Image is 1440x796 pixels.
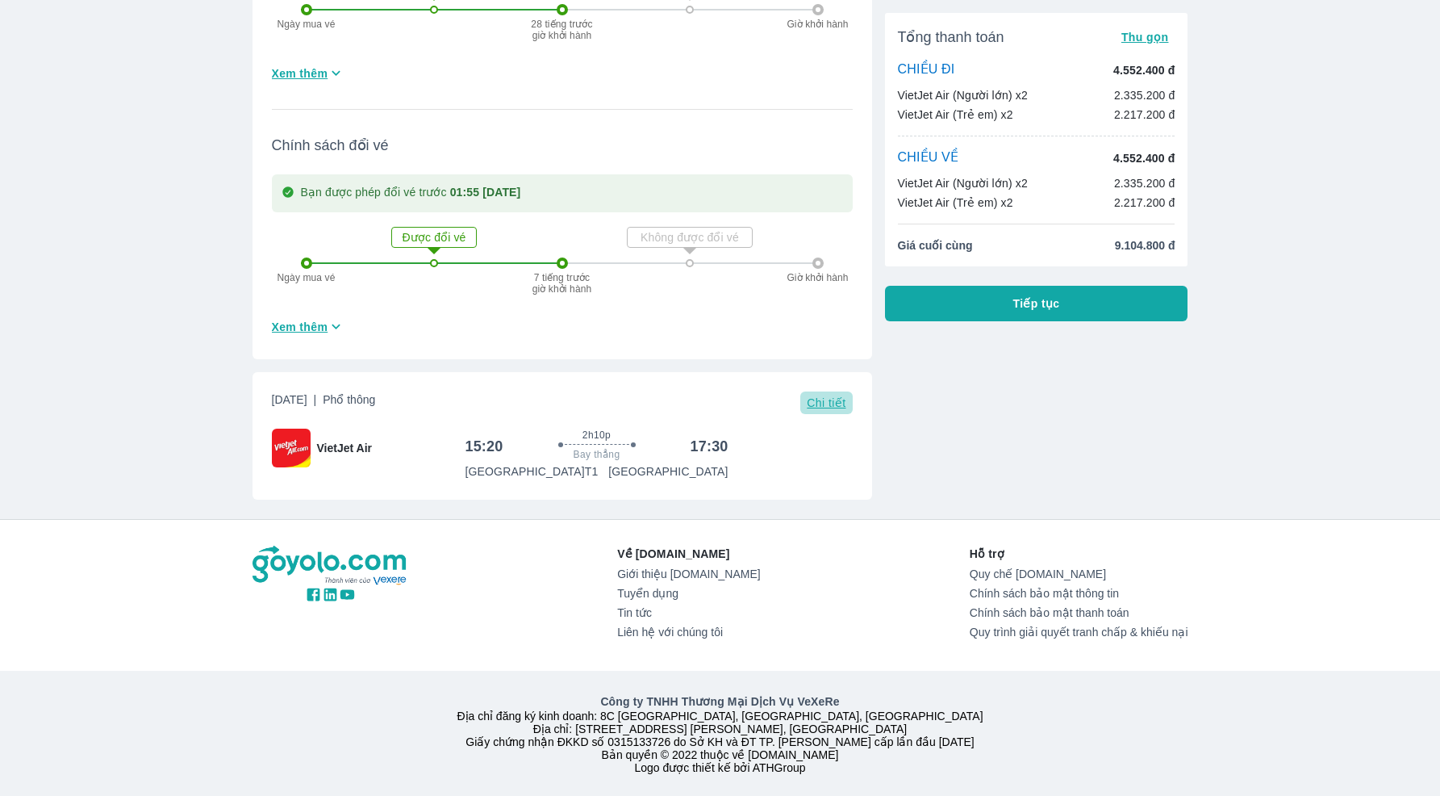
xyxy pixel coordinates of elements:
button: Xem thêm [265,60,352,86]
a: Tuyển dụng [617,587,760,600]
p: VietJet Air (Trẻ em) x2 [898,195,1013,211]
div: Địa chỉ đăng ký kinh doanh: 8C [GEOGRAPHIC_DATA], [GEOGRAPHIC_DATA], [GEOGRAPHIC_DATA] Địa chỉ: [... [243,693,1198,774]
p: Công ty TNHH Thương Mại Dịch Vụ VeXeRe [256,693,1185,710]
p: Ngày mua vé [270,19,343,30]
p: Không được đổi vé [629,229,750,245]
p: VietJet Air (Người lớn) x2 [898,87,1028,103]
a: Chính sách bảo mật thông tin [970,587,1188,600]
p: 2.217.200 đ [1114,107,1175,123]
button: Tiếp tục [885,286,1188,321]
h6: 17:30 [691,437,728,456]
p: 28 tiếng trước giờ khởi hành [530,19,595,41]
span: Xem thêm [272,65,328,82]
h6: 15:20 [465,437,503,456]
span: Thu gọn [1121,31,1169,44]
span: Tổng thanh toán [898,27,1004,47]
img: logo [253,546,409,586]
span: 2h10p [582,429,611,442]
p: 4.552.400 đ [1113,150,1175,166]
span: Phổ thông [323,393,375,406]
span: Tiếp tục [1013,295,1060,312]
p: Hỗ trợ [970,546,1188,562]
p: Bạn được phép đổi vé trước [301,184,521,203]
a: Quy trình giải quyết tranh chấp & khiếu nại [970,626,1188,639]
span: [DATE] [272,392,376,414]
a: Quy chế [DOMAIN_NAME] [970,568,1188,580]
p: [GEOGRAPHIC_DATA] [608,463,728,480]
a: Giới thiệu [DOMAIN_NAME] [617,568,760,580]
span: Xem thêm [272,319,328,335]
a: Liên hệ với chúng tôi [617,626,760,639]
p: CHIỀU ĐI [898,61,955,79]
p: 2.335.200 đ [1114,175,1175,191]
a: Tin tức [617,606,760,619]
a: Chính sách bảo mật thanh toán [970,606,1188,619]
p: VietJet Air (Người lớn) x2 [898,175,1028,191]
span: Chi tiết [807,396,845,409]
span: VietJet Air [317,440,372,456]
p: 2.335.200 đ [1114,87,1175,103]
p: Ngày mua vé [270,272,343,283]
p: CHIỀU VỀ [898,149,959,167]
p: 7 tiếng trước giờ khởi hành [530,272,595,295]
span: 9.104.800 đ [1115,237,1175,253]
strong: 01:55 [DATE] [450,186,521,199]
p: Giờ khởi hành [782,272,854,283]
p: Được đổi vé [394,229,474,245]
p: 2.217.200 đ [1114,195,1175,211]
p: 4.552.400 đ [1113,62,1175,78]
p: Về [DOMAIN_NAME] [617,546,760,562]
span: Bay thẳng [574,448,620,461]
button: Thu gọn [1115,26,1175,48]
span: Giá cuối cùng [898,237,973,253]
span: Chính sách đổi vé [272,136,853,155]
p: VietJet Air (Trẻ em) x2 [898,107,1013,123]
span: | [314,393,317,406]
button: Chi tiết [800,392,852,414]
button: Xem thêm [265,313,352,340]
p: Giờ khởi hành [782,19,854,30]
p: [GEOGRAPHIC_DATA] T1 [465,463,599,480]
